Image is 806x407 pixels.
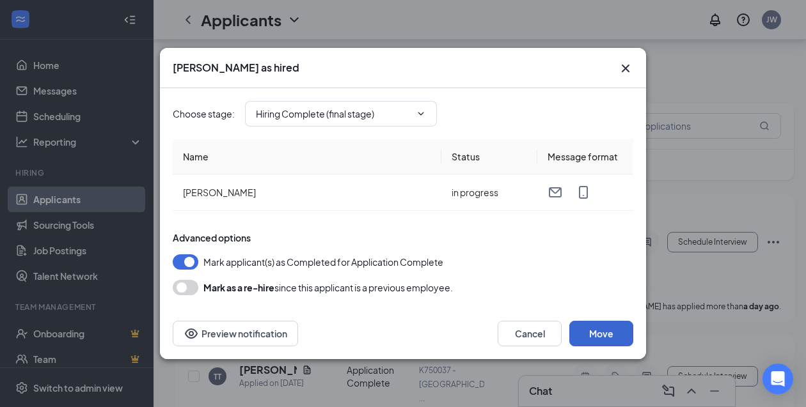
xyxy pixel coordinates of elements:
svg: ChevronDown [416,109,426,119]
h3: [PERSON_NAME] as hired [173,61,299,75]
svg: Cross [618,61,633,76]
td: in progress [441,174,537,211]
button: Preview notificationEye [173,321,298,346]
button: Close [618,61,633,76]
button: Cancel [498,321,562,346]
svg: MobileSms [576,185,591,200]
th: Status [441,139,537,174]
svg: Eye [184,326,199,341]
div: Advanced options [173,231,633,244]
span: Mark applicant(s) as Completed for Application Complete [203,254,443,270]
th: Name [173,139,441,174]
svg: Email [548,185,563,200]
span: Choose stage : [173,107,235,121]
button: Move [569,321,633,346]
b: Mark as a re-hire [203,282,274,293]
span: [PERSON_NAME] [183,187,256,198]
div: since this applicant is a previous employee. [203,280,453,295]
th: Message format [537,139,633,174]
div: Open Intercom Messenger [763,364,793,394]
